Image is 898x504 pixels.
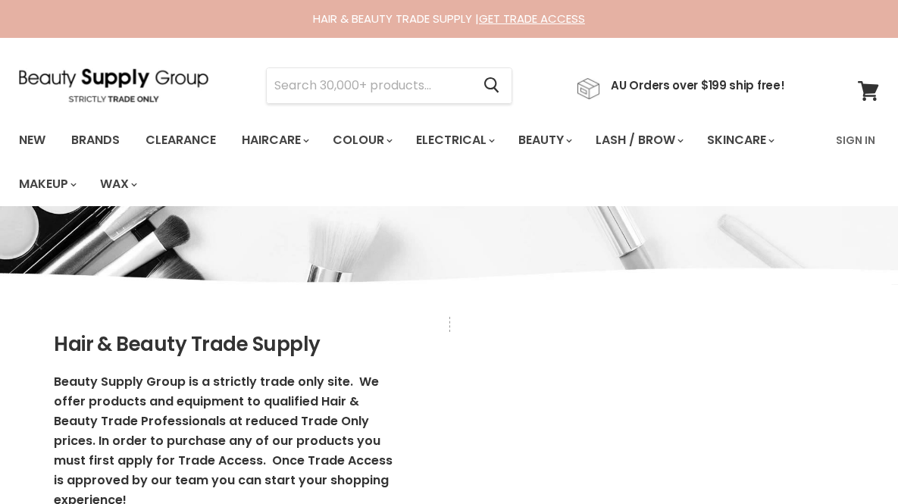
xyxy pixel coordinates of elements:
[827,124,884,156] a: Sign In
[89,168,146,200] a: Wax
[8,118,827,206] ul: Main menu
[471,68,512,103] button: Search
[507,124,581,156] a: Beauty
[405,124,504,156] a: Electrical
[60,124,131,156] a: Brands
[54,333,395,356] h2: Hair & Beauty Trade Supply
[230,124,318,156] a: Haircare
[266,67,512,104] form: Product
[584,124,693,156] a: Lash / Brow
[321,124,402,156] a: Colour
[822,433,883,489] iframe: Gorgias live chat messenger
[696,124,784,156] a: Skincare
[267,68,471,103] input: Search
[479,11,585,27] a: GET TRADE ACCESS
[8,124,57,156] a: New
[8,168,86,200] a: Makeup
[134,124,227,156] a: Clearance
